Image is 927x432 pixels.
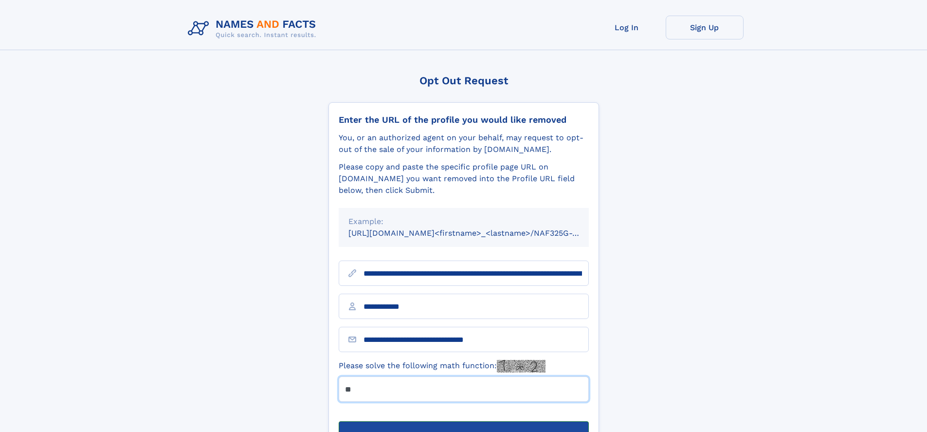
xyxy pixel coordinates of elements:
[328,75,599,87] div: Opt Out Request
[339,161,589,196] div: Please copy and paste the specific profile page URL on [DOMAIN_NAME] you want removed into the Pr...
[184,16,324,42] img: Logo Names and Facts
[348,228,607,238] small: [URL][DOMAIN_NAME]<firstname>_<lastname>/NAF325G-xxxxxxxx
[588,16,666,39] a: Log In
[348,216,579,227] div: Example:
[666,16,744,39] a: Sign Up
[339,114,589,125] div: Enter the URL of the profile you would like removed
[339,360,545,373] label: Please solve the following math function:
[339,132,589,155] div: You, or an authorized agent on your behalf, may request to opt-out of the sale of your informatio...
